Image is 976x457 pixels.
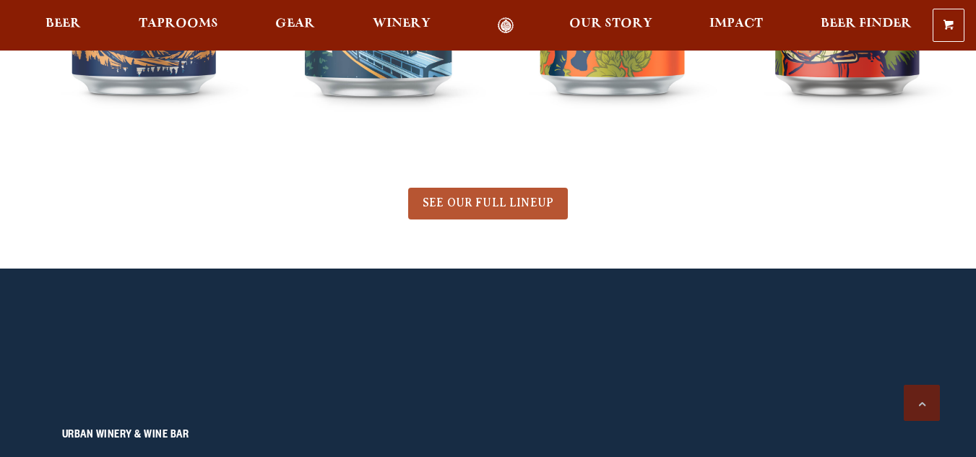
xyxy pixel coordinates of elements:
a: Impact [700,17,772,34]
a: Beer Finder [811,17,921,34]
span: Beer Finder [821,18,912,30]
a: Winery [363,17,440,34]
a: Scroll to top [904,385,940,421]
span: Gear [275,18,315,30]
a: SEE OUR FULL LINEUP [408,188,568,219]
a: Odell Home [479,17,533,34]
a: Taprooms [129,17,228,34]
span: Taprooms [139,18,218,30]
a: Beer [36,17,90,34]
span: Impact [709,18,763,30]
span: Beer [46,18,81,30]
p: URBAN WINERY & WINE BAR [62,427,463,445]
span: Our Story [569,18,652,30]
span: Winery [373,18,431,30]
a: Gear [266,17,324,34]
span: SEE OUR FULL LINEUP [423,196,553,209]
a: Our Story [560,17,662,34]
